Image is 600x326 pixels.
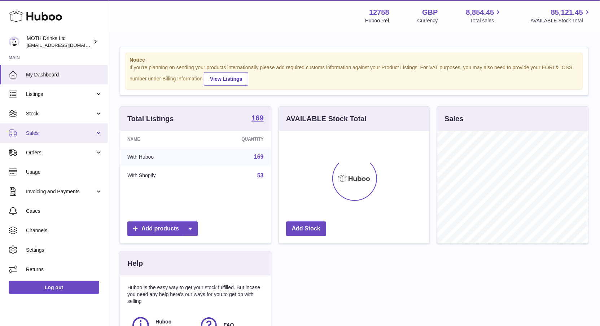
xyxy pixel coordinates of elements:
[9,36,19,47] img: orders@mothdrinks.com
[26,149,95,156] span: Orders
[127,221,198,236] a: Add products
[130,64,579,86] div: If you're planning on sending your products internationally please add required customs informati...
[26,247,102,254] span: Settings
[286,221,326,236] a: Add Stock
[417,17,438,24] div: Currency
[551,8,583,17] span: 85,121.45
[27,35,92,49] div: MOTH Drinks Ltd
[422,8,438,17] strong: GBP
[120,131,201,147] th: Name
[201,131,271,147] th: Quantity
[204,72,248,86] a: View Listings
[120,147,201,166] td: With Huboo
[470,17,502,24] span: Total sales
[26,266,102,273] span: Returns
[251,114,263,122] strong: 169
[130,57,579,63] strong: Notice
[251,114,263,123] a: 169
[365,17,389,24] div: Huboo Ref
[127,259,143,268] h3: Help
[286,114,367,124] h3: AVAILABLE Stock Total
[26,110,95,117] span: Stock
[26,188,95,195] span: Invoicing and Payments
[26,91,95,98] span: Listings
[120,166,201,185] td: With Shopify
[444,114,463,124] h3: Sales
[9,281,99,294] a: Log out
[466,8,494,17] span: 8,854.45
[26,227,102,234] span: Channels
[466,8,503,24] a: 8,854.45 Total sales
[26,130,95,137] span: Sales
[26,169,102,176] span: Usage
[257,172,264,179] a: 53
[27,42,106,48] span: [EMAIL_ADDRESS][DOMAIN_NAME]
[369,8,389,17] strong: 12758
[127,284,264,305] p: Huboo is the easy way to get your stock fulfilled. But incase you need any help here's our ways f...
[127,114,174,124] h3: Total Listings
[26,71,102,78] span: My Dashboard
[26,208,102,215] span: Cases
[254,154,264,160] a: 169
[530,17,591,24] span: AVAILABLE Stock Total
[530,8,591,24] a: 85,121.45 AVAILABLE Stock Total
